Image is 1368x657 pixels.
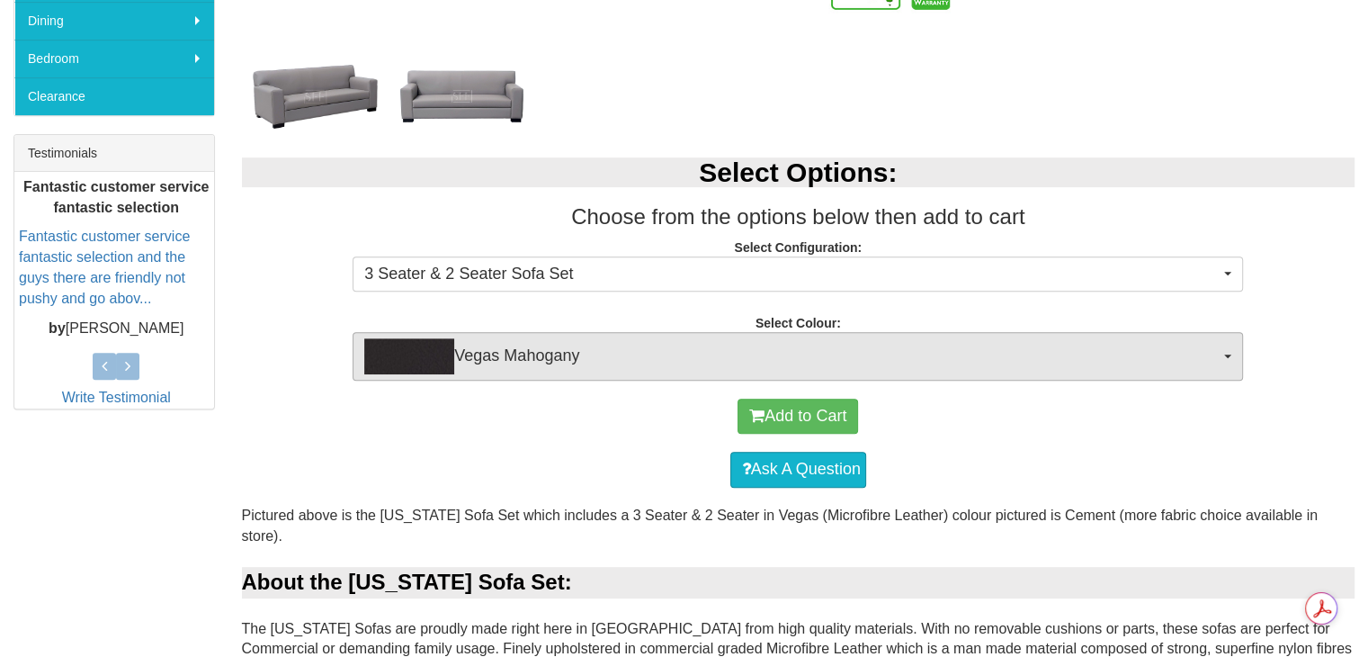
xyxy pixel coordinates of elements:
a: Ask A Question [730,452,866,488]
b: by [49,320,66,336]
a: Write Testimonial [62,390,171,405]
strong: Select Configuration: [734,240,862,255]
h3: Choose from the options below then add to cart [242,205,1355,229]
b: Fantastic customer service fantastic selection [23,179,209,215]
b: Select Options: [699,157,897,187]
a: Dining [14,2,214,40]
span: 3 Seater & 2 Seater Sofa Set [364,263,1220,286]
p: [PERSON_NAME] [19,319,214,339]
button: 3 Seater & 2 Seater Sofa Set [353,256,1243,292]
div: Testimonials [14,135,214,172]
button: Add to Cart [738,399,858,435]
img: Vegas Mahogany [364,338,454,374]
span: Vegas Mahogany [364,338,1220,374]
a: Bedroom [14,40,214,77]
div: About the [US_STATE] Sofa Set: [242,567,1355,598]
a: Clearance [14,77,214,115]
strong: Select Colour: [756,316,841,330]
button: Vegas MahoganyVegas Mahogany [353,332,1243,381]
a: Fantastic customer service fantastic selection and the guys there are friendly not pushy and go a... [19,229,190,306]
